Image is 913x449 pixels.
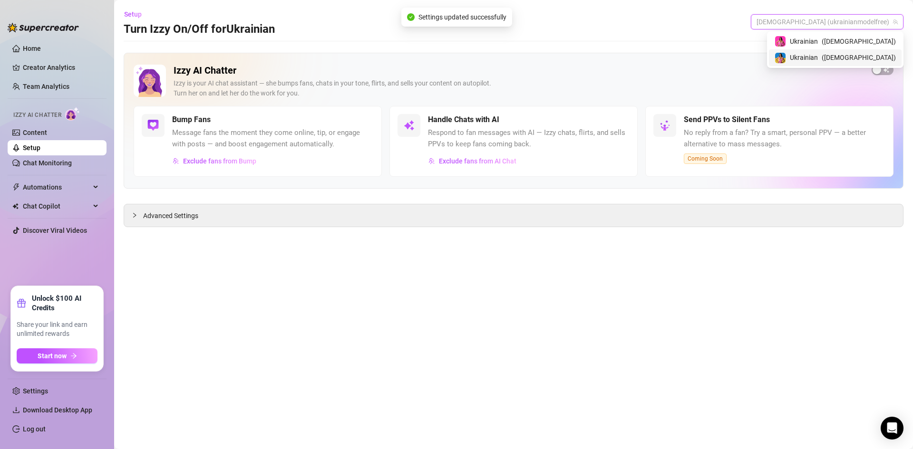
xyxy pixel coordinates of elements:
[70,353,77,359] span: arrow-right
[134,65,166,97] img: Izzy AI Chatter
[143,210,198,221] span: Advanced Settings
[147,120,159,131] img: svg%3e
[23,144,40,152] a: Setup
[403,120,415,131] img: svg%3e
[17,320,97,339] span: Share your link and earn unlimited rewards
[172,114,211,125] h5: Bump Fans
[32,294,97,313] strong: Unlock $100 AI Credits
[684,153,727,164] span: Coming Soon
[893,19,898,25] span: team
[407,13,415,21] span: check-circle
[428,158,435,164] img: svg%3e
[8,23,79,32] img: logo-BBDzfeDw.svg
[822,52,896,63] span: ( [DEMOGRAPHIC_DATA] )
[12,406,20,414] span: download
[173,158,179,164] img: svg%3e
[684,114,770,125] h5: Send PPVs to Silent Fans
[790,52,818,63] span: Ukrainian
[174,78,864,98] div: Izzy is your AI chat assistant — she bumps fans, chats in your tone, flirts, and sells your conte...
[881,417,903,439] div: Open Intercom Messenger
[23,60,99,75] a: Creator Analytics
[757,15,898,29] span: Ukrainian (ukrainianmodelfree)
[775,53,786,63] img: Ukrainian
[13,111,61,120] span: Izzy AI Chatter
[23,83,69,90] a: Team Analytics
[23,406,92,414] span: Download Desktop App
[684,127,885,150] span: No reply from a fan? Try a smart, personal PPV — a better alternative to mass messages.
[38,352,67,360] span: Start now
[172,153,257,169] button: Exclude fans from Bump
[174,65,864,76] h2: Izzy AI Chatter
[822,36,896,47] span: ( [DEMOGRAPHIC_DATA] )
[23,180,90,195] span: Automations
[12,183,20,191] span: thunderbolt
[183,157,256,165] span: Exclude fans from Bump
[132,212,137,218] span: collapsed
[17,348,97,363] button: Start nowarrow-right
[23,425,46,433] a: Log out
[65,107,80,121] img: AI Chatter
[172,127,374,150] span: Message fans the moment they come online, tip, or engage with posts — and boost engagement automa...
[659,120,670,131] img: svg%3e
[17,298,26,308] span: gift
[12,203,19,210] img: Chat Copilot
[23,45,41,52] a: Home
[132,210,143,220] div: collapsed
[23,159,72,167] a: Chat Monitoring
[23,129,47,136] a: Content
[124,22,275,37] h3: Turn Izzy On/Off for Ukrainian
[775,36,786,47] img: Ukrainian
[418,12,506,22] span: Settings updated successfully
[428,127,630,150] span: Respond to fan messages with AI — Izzy chats, flirts, and sells PPVs to keep fans coming back.
[124,10,142,18] span: Setup
[790,36,818,47] span: Ukrainian
[23,387,48,395] a: Settings
[428,114,499,125] h5: Handle Chats with AI
[23,227,87,234] a: Discover Viral Videos
[428,153,517,169] button: Exclude fans from AI Chat
[124,7,149,22] button: Setup
[439,157,516,165] span: Exclude fans from AI Chat
[23,199,90,214] span: Chat Copilot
